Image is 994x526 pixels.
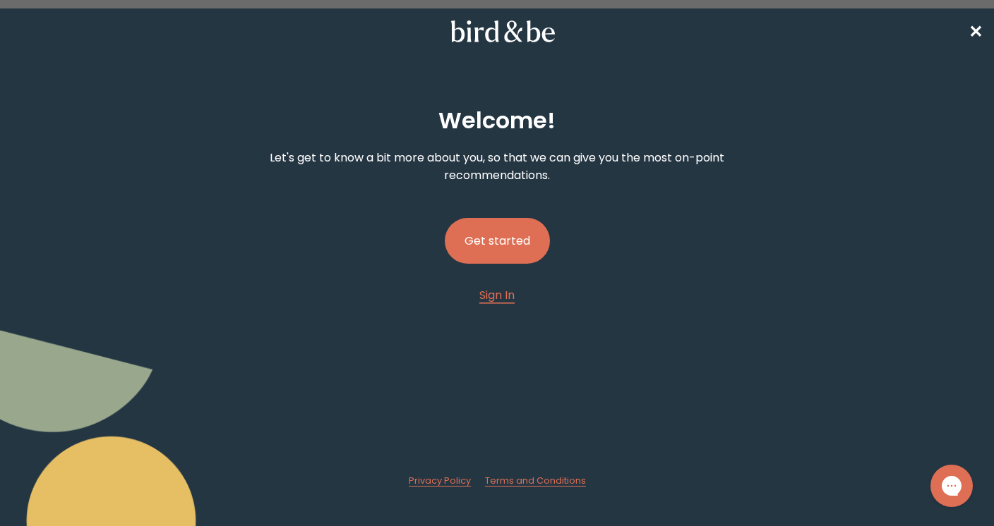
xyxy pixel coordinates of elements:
[969,20,983,43] span: ✕
[479,286,515,304] a: Sign In
[479,287,515,303] span: Sign In
[969,19,983,44] a: ✕
[445,218,550,264] button: Get started
[445,195,550,286] a: Get started
[923,460,980,512] iframe: Gorgias live chat messenger
[485,475,586,487] a: Terms and Conditions
[485,475,586,487] span: Terms and Conditions
[438,104,556,137] h2: Welcome !
[409,475,471,487] a: Privacy Policy
[409,475,471,487] span: Privacy Policy
[260,149,734,184] p: Let's get to know a bit more about you, so that we can give you the most on-point recommendations.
